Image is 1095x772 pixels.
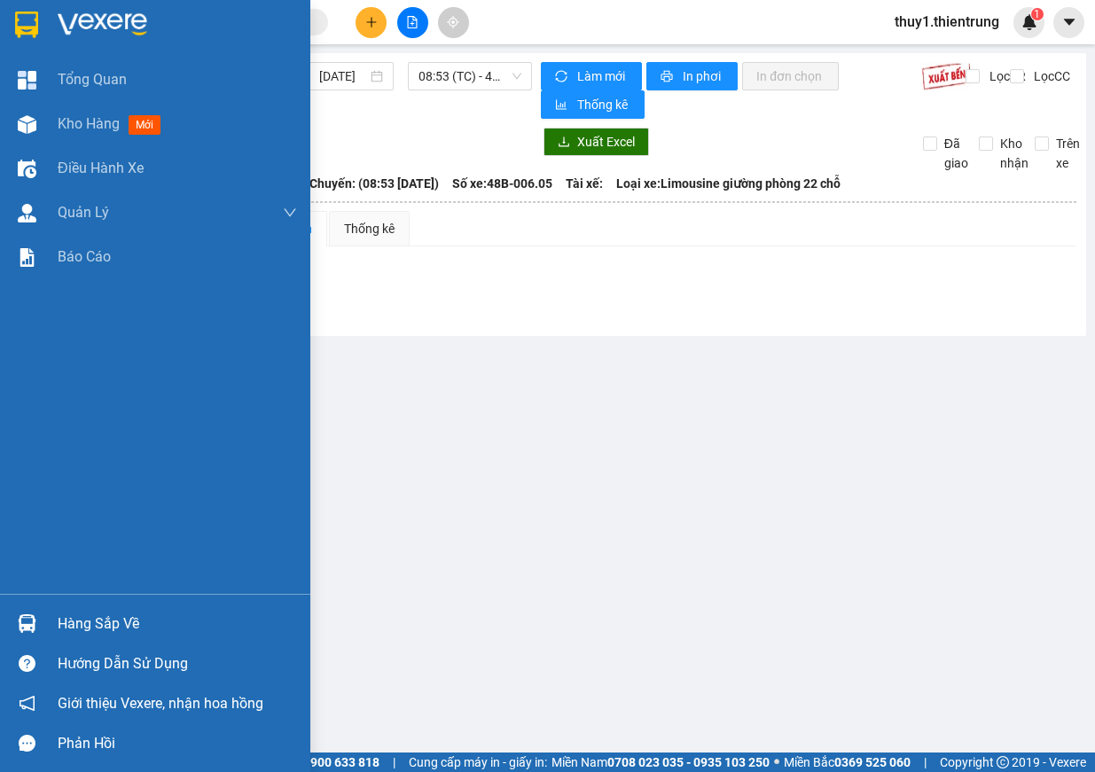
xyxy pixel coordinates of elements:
[1061,14,1077,30] span: caret-down
[924,753,927,772] span: |
[19,655,35,672] span: question-circle
[129,115,160,135] span: mới
[661,70,676,84] span: printer
[1027,66,1073,86] span: Lọc CC
[1034,8,1040,20] span: 1
[834,755,911,769] strong: 0369 525 060
[58,201,109,223] span: Quản Lý
[365,16,378,28] span: plus
[551,753,770,772] span: Miền Nam
[774,759,779,766] span: ⚪️
[18,204,36,222] img: warehouse-icon
[544,128,649,156] button: downloadXuất Excel
[438,7,469,38] button: aim
[18,160,36,178] img: warehouse-icon
[880,11,1013,33] span: thuy1.thientrung
[58,68,127,90] span: Tổng Quan
[937,134,975,173] span: Đã giao
[1031,8,1044,20] sup: 1
[319,66,367,86] input: 12/08/2025
[555,70,570,84] span: sync
[982,66,1029,86] span: Lọc CR
[58,651,297,677] div: Hướng dẫn sử dụng
[58,611,297,637] div: Hàng sắp về
[18,614,36,633] img: warehouse-icon
[58,246,111,268] span: Báo cáo
[1021,14,1037,30] img: icon-new-feature
[447,16,459,28] span: aim
[541,90,645,119] button: bar-chartThống kê
[1049,134,1087,173] span: Trên xe
[19,735,35,752] span: message
[393,753,395,772] span: |
[616,174,841,193] span: Loại xe: Limousine giường phòng 22 chỗ
[409,753,547,772] span: Cung cấp máy in - giấy in:
[18,248,36,267] img: solution-icon
[784,753,911,772] span: Miền Bắc
[19,695,35,712] span: notification
[683,66,723,86] span: In phơi
[15,12,38,38] img: logo-vxr
[18,115,36,134] img: warehouse-icon
[303,755,379,769] strong: 1900 633 818
[997,756,1009,768] span: copyright
[58,115,120,132] span: Kho hàng
[18,71,36,90] img: dashboard-icon
[309,174,439,193] span: Chuyến: (08:53 [DATE])
[406,16,418,28] span: file-add
[58,692,263,714] span: Giới thiệu Vexere, nhận hoa hồng
[566,174,603,193] span: Tài xế:
[993,134,1036,173] span: Kho nhận
[541,62,642,90] button: syncLàm mới
[397,7,428,38] button: file-add
[452,174,552,193] span: Số xe: 48B-006.05
[283,206,297,220] span: down
[58,157,144,179] span: Điều hành xe
[646,62,738,90] button: printerIn phơi
[577,95,630,114] span: Thống kê
[58,730,297,757] div: Phản hồi
[577,66,628,86] span: Làm mới
[742,62,839,90] button: In đơn chọn
[344,219,395,238] div: Thống kê
[356,7,387,38] button: plus
[1053,7,1084,38] button: caret-down
[607,755,770,769] strong: 0708 023 035 - 0935 103 250
[418,63,521,90] span: 08:53 (TC) - 48B-006.05
[921,62,972,90] img: 9k=
[555,98,570,113] span: bar-chart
